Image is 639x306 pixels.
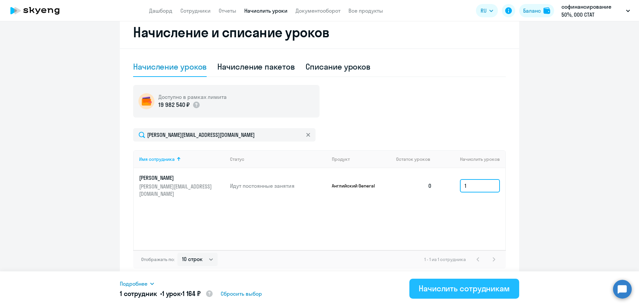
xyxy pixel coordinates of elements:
button: Начислить сотрудникам [409,279,519,299]
span: 1 урок [162,289,180,298]
a: Все продукты [348,7,383,14]
span: Остаток уроков [396,156,430,162]
a: Дашборд [149,7,172,14]
input: Поиск по имени, email, продукту или статусу [133,128,316,142]
div: Статус [230,156,244,162]
a: [PERSON_NAME][PERSON_NAME][EMAIL_ADDRESS][DOMAIN_NAME] [139,174,225,197]
div: Баланс [523,7,541,15]
div: Имя сотрудника [139,156,175,162]
img: balance [543,7,550,14]
div: Имя сотрудника [139,156,225,162]
td: 0 [391,168,437,203]
div: Начислить сотрудникам [419,283,510,294]
div: Продукт [332,156,350,162]
button: Балансbalance [519,4,554,17]
h5: Доступно в рамках лимита [158,93,227,101]
div: Продукт [332,156,391,162]
button: RU [476,4,498,17]
span: Отображать по: [141,256,175,262]
p: [PERSON_NAME] [139,174,214,181]
span: RU [481,7,487,15]
p: Английский General [332,183,382,189]
span: Сбросить выбор [221,290,262,298]
div: Остаток уроков [396,156,437,162]
p: [PERSON_NAME][EMAIL_ADDRESS][DOMAIN_NAME] [139,183,214,197]
h2: Начисление и списание уроков [133,24,506,40]
img: wallet-circle.png [138,93,154,109]
span: Подробнее [120,280,147,288]
h5: 1 сотрудник • • [120,289,213,299]
button: софинансирование 50%, ООО СТАТ [558,3,633,19]
div: Списание уроков [306,61,371,72]
span: 1 164 ₽ [182,289,201,298]
div: Начисление уроков [133,61,207,72]
a: Сотрудники [180,7,211,14]
a: Отчеты [219,7,236,14]
p: софинансирование 50%, ООО СТАТ [561,3,623,19]
div: Статус [230,156,326,162]
p: 19 982 540 ₽ [158,101,190,109]
a: Начислить уроки [244,7,288,14]
a: Документооборот [296,7,340,14]
span: 1 - 1 из 1 сотрудника [424,256,466,262]
p: Идут постоянные занятия [230,182,326,189]
th: Начислить уроков [437,150,505,168]
div: Начисление пакетов [217,61,295,72]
